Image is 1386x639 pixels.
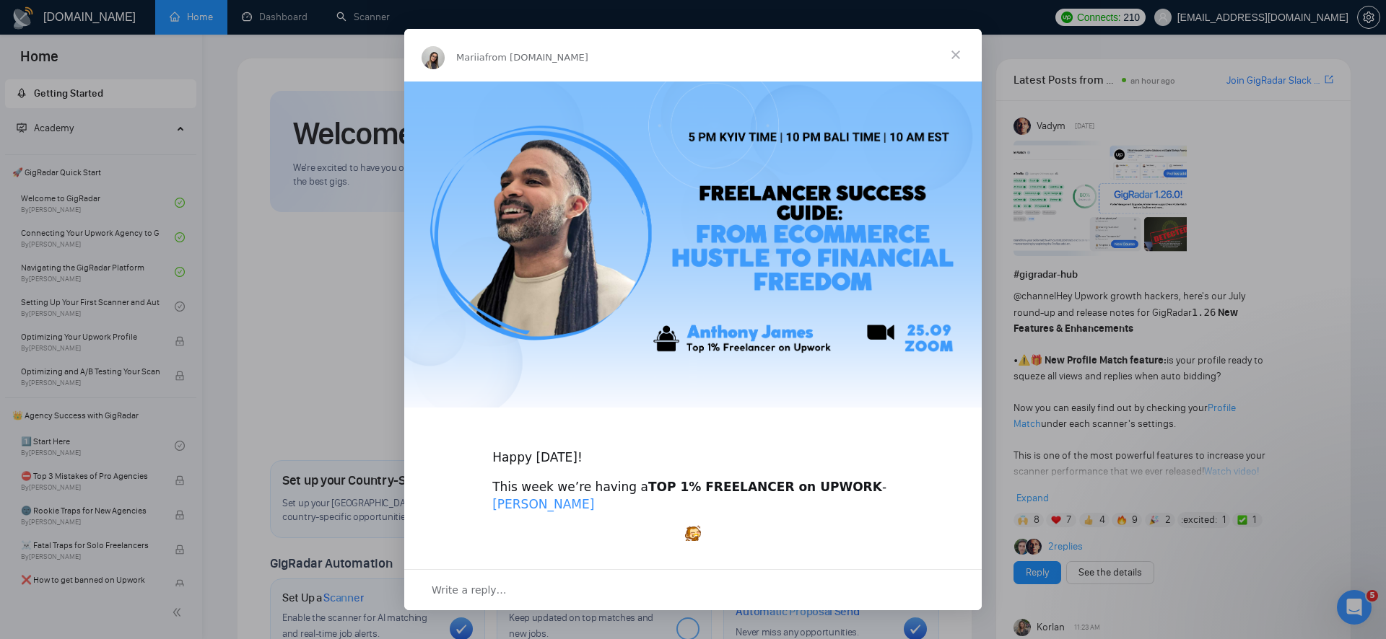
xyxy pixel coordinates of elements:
[492,497,594,511] a: [PERSON_NAME]
[404,569,982,610] div: Open conversation and reply
[648,480,882,494] b: TOP 1% FREELANCER on UPWORK
[685,525,701,541] img: :excited:
[422,46,445,69] img: Profile image for Mariia
[930,29,982,81] span: Close
[485,52,588,63] span: from [DOMAIN_NAME]
[492,432,894,467] div: Happy [DATE]!
[432,581,507,599] span: Write a reply…
[492,479,894,514] div: This week we’re having a -
[456,52,485,63] span: Mariia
